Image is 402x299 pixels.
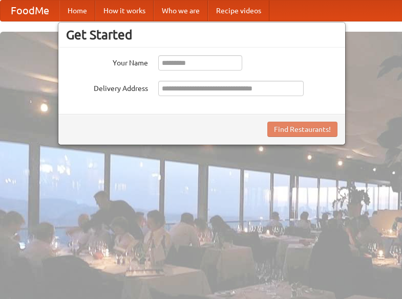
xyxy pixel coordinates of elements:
[154,1,208,21] a: Who we are
[66,27,337,42] h3: Get Started
[66,55,148,68] label: Your Name
[1,1,59,21] a: FoodMe
[66,81,148,94] label: Delivery Address
[95,1,154,21] a: How it works
[208,1,269,21] a: Recipe videos
[59,1,95,21] a: Home
[267,122,337,137] button: Find Restaurants!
